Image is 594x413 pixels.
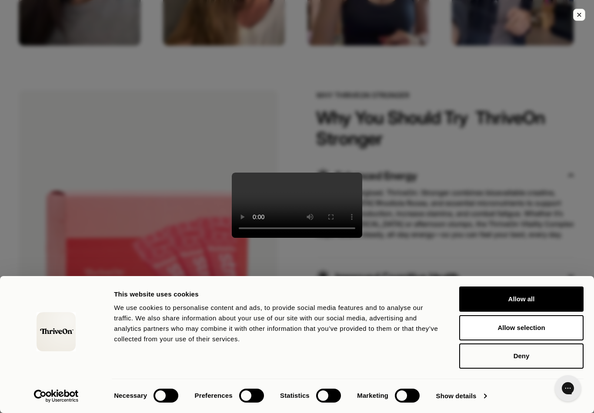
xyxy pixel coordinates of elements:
[37,312,76,351] img: logo
[114,303,440,344] div: We use cookies to personalise content and ads, to provide social media features and to analyse ou...
[436,390,487,403] a: Show details
[280,392,310,399] strong: Statistics
[357,392,388,399] strong: Marketing
[114,392,147,399] strong: Necessary
[459,343,584,369] button: Deny
[114,289,440,300] div: This website uses cookies
[195,392,233,399] strong: Preferences
[551,372,585,404] iframe: Gorgias live chat messenger
[573,9,585,21] button: Close modal.
[459,286,584,312] button: Allow all
[459,315,584,340] button: Allow selection
[18,390,94,403] a: Usercentrics Cookiebot - opens in a new window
